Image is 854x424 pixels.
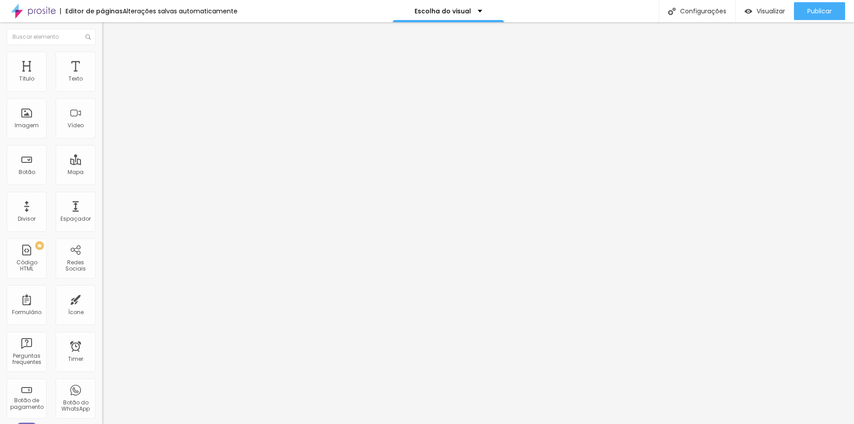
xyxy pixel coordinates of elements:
[60,8,123,14] div: Editor de páginas
[9,259,44,272] div: Código HTML
[85,34,91,40] img: Icone
[102,22,854,424] iframe: Editor
[668,8,676,15] img: Icone
[807,8,832,15] span: Publicar
[19,76,34,82] div: Título
[794,2,845,20] button: Publicar
[9,397,44,410] div: Botão de pagamento
[60,216,91,222] div: Espaçador
[415,8,471,14] p: Escolha do visual
[745,8,752,15] img: view-1.svg
[68,76,83,82] div: Texto
[7,29,96,45] input: Buscar elemento
[58,259,93,272] div: Redes Sociais
[757,8,785,15] span: Visualizar
[18,216,36,222] div: Divisor
[123,8,238,14] div: Alterações salvas automaticamente
[68,356,83,362] div: Timer
[12,309,41,315] div: Formulário
[68,169,84,175] div: Mapa
[736,2,794,20] button: Visualizar
[58,400,93,412] div: Botão do WhatsApp
[19,169,35,175] div: Botão
[9,353,44,366] div: Perguntas frequentes
[68,122,84,129] div: Vídeo
[15,122,39,129] div: Imagem
[68,309,84,315] div: Ícone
